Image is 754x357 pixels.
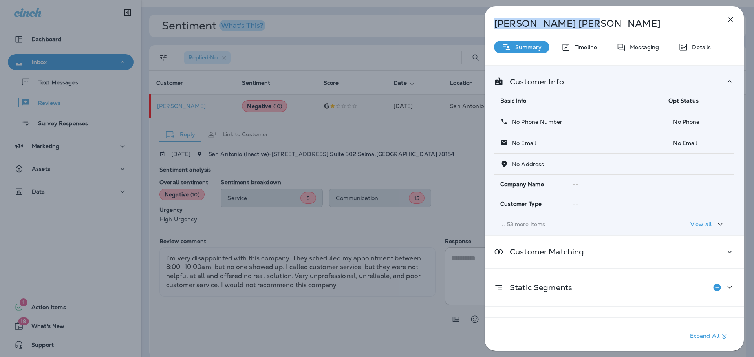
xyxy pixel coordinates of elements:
[690,221,712,227] p: View all
[500,97,526,104] span: Basic Info
[571,44,597,50] p: Timeline
[500,201,542,207] span: Customer Type
[503,249,584,255] p: Customer Matching
[508,119,562,125] p: No Phone Number
[573,181,578,188] span: --
[508,140,536,146] p: No Email
[690,332,729,341] p: Expand All
[573,200,578,207] span: --
[511,44,542,50] p: Summary
[503,284,572,291] p: Static Segments
[668,97,698,104] span: Opt Status
[687,330,732,344] button: Expand All
[709,280,725,295] button: Add to Static Segment
[494,18,708,29] p: [PERSON_NAME] [PERSON_NAME]
[668,119,728,125] p: No Phone
[668,140,728,146] p: No Email
[500,221,656,227] p: ... 53 more items
[500,181,544,188] span: Company Name
[626,44,659,50] p: Messaging
[508,161,544,167] p: No Address
[687,217,728,232] button: View all
[503,79,564,85] p: Customer Info
[688,44,711,50] p: Details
